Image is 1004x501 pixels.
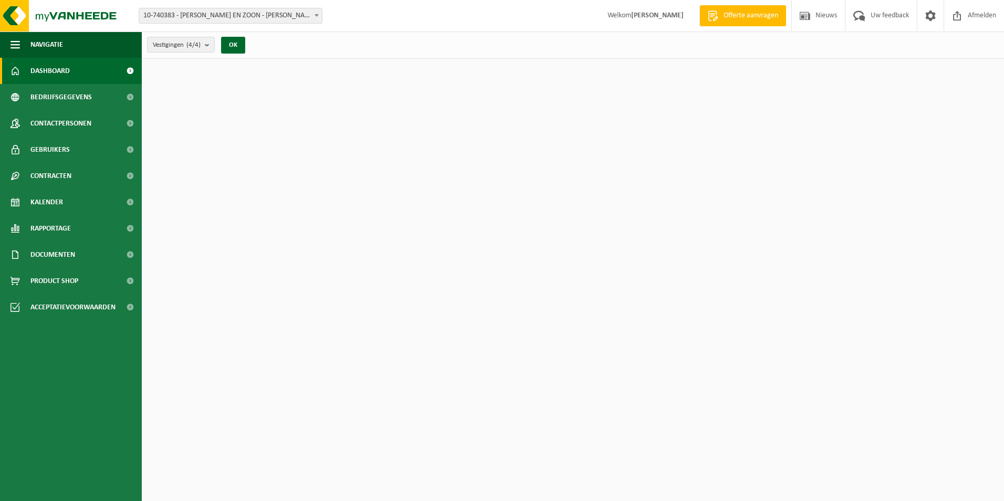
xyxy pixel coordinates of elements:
span: Rapportage [30,215,71,242]
span: 10-740383 - BAUWENS EN ZOON - STEKENE [139,8,322,23]
a: Offerte aanvragen [699,5,786,26]
span: Documenten [30,242,75,268]
span: Navigatie [30,32,63,58]
button: Vestigingen(4/4) [147,37,215,53]
span: Bedrijfsgegevens [30,84,92,110]
strong: [PERSON_NAME] [631,12,684,19]
span: Gebruikers [30,137,70,163]
count: (4/4) [186,41,201,48]
span: Vestigingen [153,37,201,53]
span: Acceptatievoorwaarden [30,294,116,320]
button: OK [221,37,245,54]
span: 10-740383 - BAUWENS EN ZOON - STEKENE [139,8,322,24]
span: Contracten [30,163,71,189]
span: Contactpersonen [30,110,91,137]
span: Product Shop [30,268,78,294]
span: Offerte aanvragen [721,11,781,21]
span: Kalender [30,189,63,215]
span: Dashboard [30,58,70,84]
